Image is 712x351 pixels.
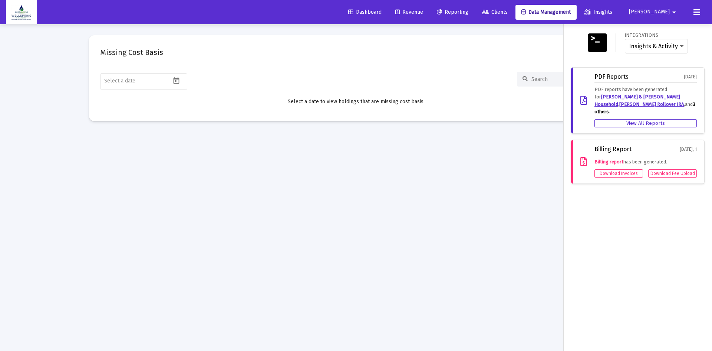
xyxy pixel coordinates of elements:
[578,5,618,20] a: Insights
[620,4,688,19] button: [PERSON_NAME]
[431,5,474,20] a: Reporting
[437,9,468,15] span: Reporting
[389,5,429,20] a: Revenue
[395,9,423,15] span: Revenue
[476,5,514,20] a: Clients
[482,9,508,15] span: Clients
[342,5,388,20] a: Dashboard
[521,9,571,15] span: Data Management
[348,9,382,15] span: Dashboard
[629,9,670,15] span: [PERSON_NAME]
[11,5,31,20] img: Dashboard
[515,5,577,20] a: Data Management
[584,9,612,15] span: Insights
[670,5,679,20] mat-icon: arrow_drop_down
